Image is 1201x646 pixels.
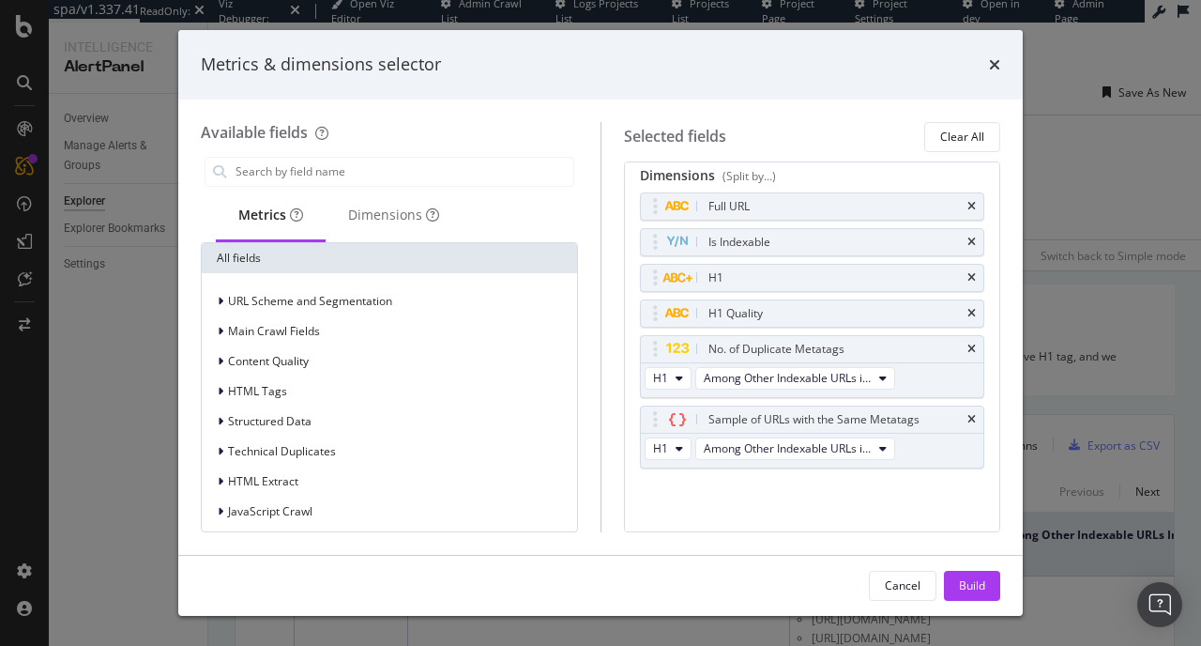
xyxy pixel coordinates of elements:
span: HTML Tags [228,383,287,399]
input: Search by field name [234,158,573,186]
div: times [967,237,976,248]
div: Cancel [885,577,920,593]
div: (Split by...) [722,168,776,184]
div: H1times [640,264,985,292]
button: H1 [645,438,692,460]
div: times [967,272,976,284]
div: times [989,53,1000,77]
button: Among Other Indexable URLs in Same Zone [695,438,895,460]
span: Among Other Indexable URLs in Same Zone [704,370,872,386]
div: Sample of URLs with the Same Metatags [708,410,920,429]
div: H1 [708,269,723,287]
div: Full URLtimes [640,192,985,221]
div: times [967,414,976,425]
div: times [967,344,976,355]
button: Among Other Indexable URLs in Same Zone [695,367,895,390]
button: Cancel [869,571,936,601]
div: H1 Quality [708,304,763,323]
div: Selected fields [624,126,726,147]
div: Metrics & dimensions selector [201,53,441,77]
button: Build [944,571,1000,601]
div: Sample of URLs with the Same MetatagstimesH1Among Other Indexable URLs in Same Zone [640,406,985,469]
span: Structured Data [228,413,312,429]
div: Full URL [708,197,750,216]
span: H1 [653,440,668,456]
span: Among Other Indexable URLs in Same Zone [704,440,872,456]
span: URL Scheme and Segmentation [228,293,392,309]
div: H1 Qualitytimes [640,300,985,328]
div: No. of Duplicate MetatagstimesH1Among Other Indexable URLs in Same Zone [640,335,985,398]
div: Open Intercom Messenger [1137,582,1182,627]
div: modal [178,30,1023,616]
div: Build [959,577,985,593]
div: times [967,201,976,212]
div: Metrics [238,206,303,224]
span: HTML Extract [228,473,298,489]
div: No. of Duplicate Metatags [708,340,844,359]
span: Main Crawl Fields [228,323,320,339]
button: H1 [645,367,692,390]
div: Clear All [940,129,984,145]
div: All fields [202,243,577,273]
div: Dimensions [640,166,985,192]
div: Is Indexabletimes [640,228,985,256]
span: Technical Duplicates [228,443,336,459]
button: Clear All [924,122,1000,152]
span: JavaScript Crawl [228,503,312,519]
span: H1 [653,370,668,386]
div: Available fields [201,122,308,143]
span: Content Quality [228,353,309,369]
div: Is Indexable [708,233,770,252]
div: Dimensions [348,206,439,224]
div: times [967,308,976,319]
